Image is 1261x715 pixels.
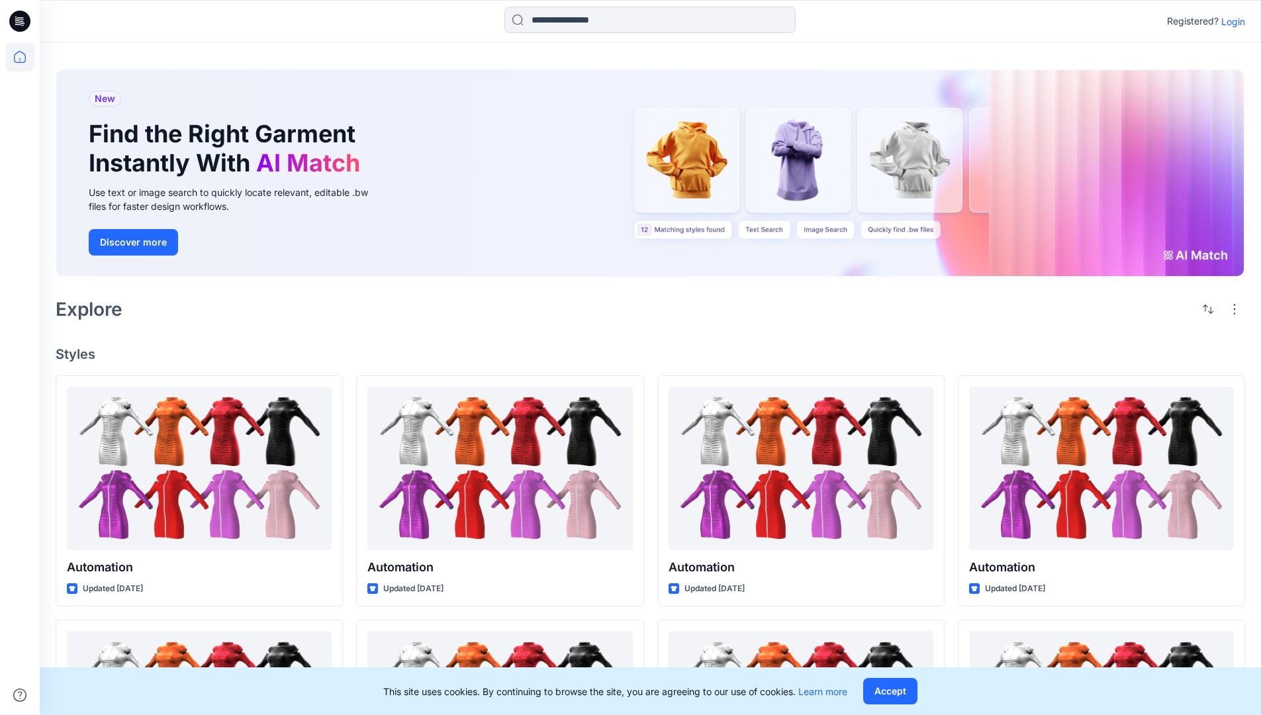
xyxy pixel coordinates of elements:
[1167,13,1219,29] p: Registered?
[67,558,332,577] p: Automation
[669,387,933,550] a: Automation
[383,582,444,596] p: Updated [DATE]
[56,299,122,320] h2: Explore
[89,229,178,256] button: Discover more
[669,558,933,577] p: Automation
[985,582,1045,596] p: Updated [DATE]
[67,387,332,550] a: Automation
[383,685,847,698] p: This site uses cookies. By continuing to browse the site, you are agreeing to our use of cookies.
[89,120,367,177] h1: Find the Right Garment Instantly With
[367,387,632,550] a: Automation
[1221,15,1245,28] p: Login
[684,582,745,596] p: Updated [DATE]
[83,582,143,596] p: Updated [DATE]
[95,91,115,107] span: New
[798,686,847,697] a: Learn more
[367,558,632,577] p: Automation
[256,148,360,177] span: AI Match
[89,185,387,213] div: Use text or image search to quickly locate relevant, editable .bw files for faster design workflows.
[969,558,1234,577] p: Automation
[969,387,1234,550] a: Automation
[56,346,1245,362] h4: Styles
[863,678,917,704] button: Accept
